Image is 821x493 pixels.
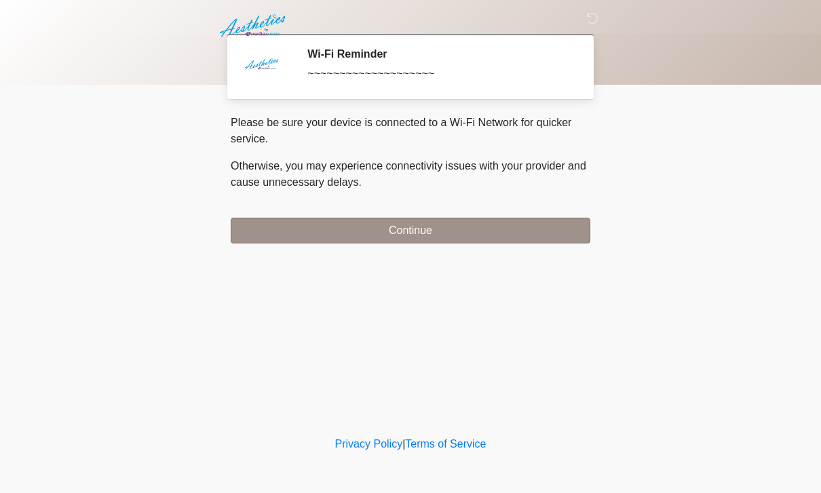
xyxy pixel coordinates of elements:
[307,47,570,60] h2: Wi-Fi Reminder
[241,47,282,88] img: Agent Avatar
[231,115,590,147] p: Please be sure your device is connected to a Wi-Fi Network for quicker service.
[307,66,570,82] div: ~~~~~~~~~~~~~~~~~~~~
[231,158,590,191] p: Otherwise, you may experience connectivity issues with your provider and cause unnecessary delays
[359,176,362,188] span: .
[405,438,486,450] a: Terms of Service
[335,438,403,450] a: Privacy Policy
[217,10,291,41] img: Aesthetics by Emediate Cure Logo
[402,438,405,450] a: |
[231,218,590,243] button: Continue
